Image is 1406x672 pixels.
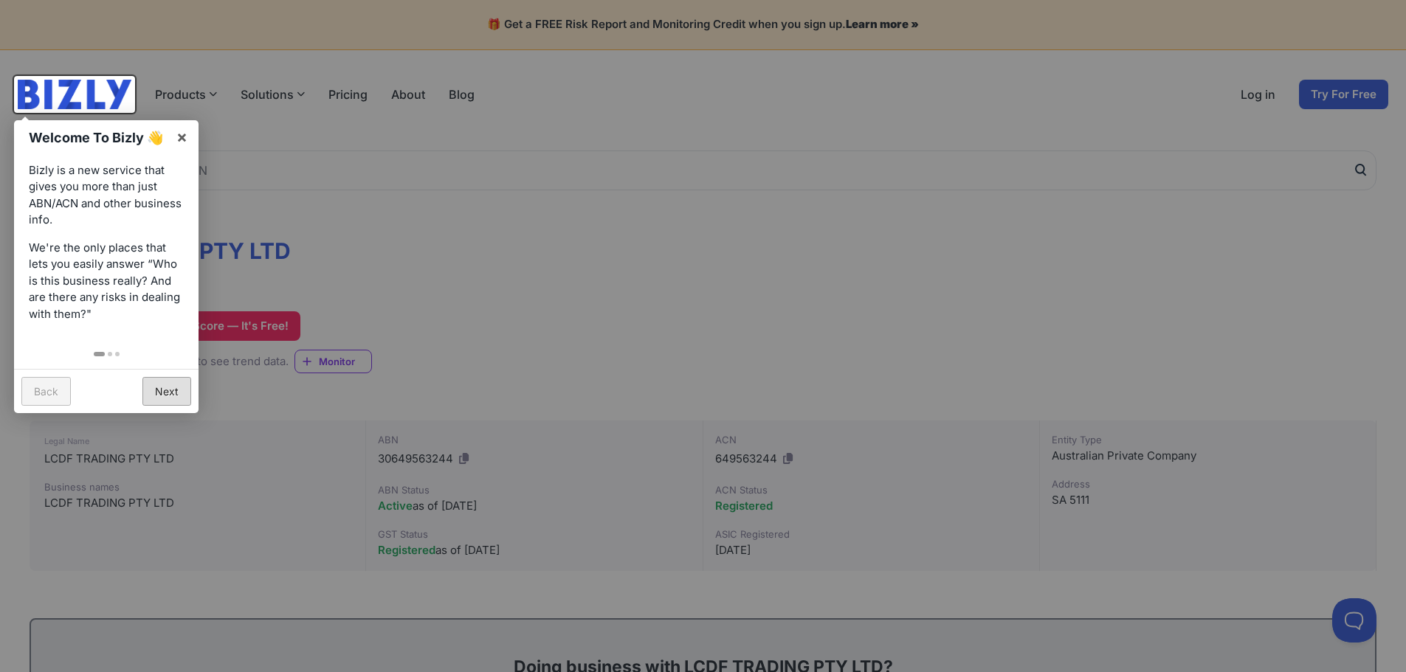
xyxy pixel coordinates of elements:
[165,120,199,153] a: ×
[29,162,184,229] p: Bizly is a new service that gives you more than just ABN/ACN and other business info.
[29,240,184,323] p: We're the only places that lets you easily answer “Who is this business really? And are there any...
[29,128,168,148] h1: Welcome To Bizly 👋
[142,377,191,406] a: Next
[21,377,71,406] a: Back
